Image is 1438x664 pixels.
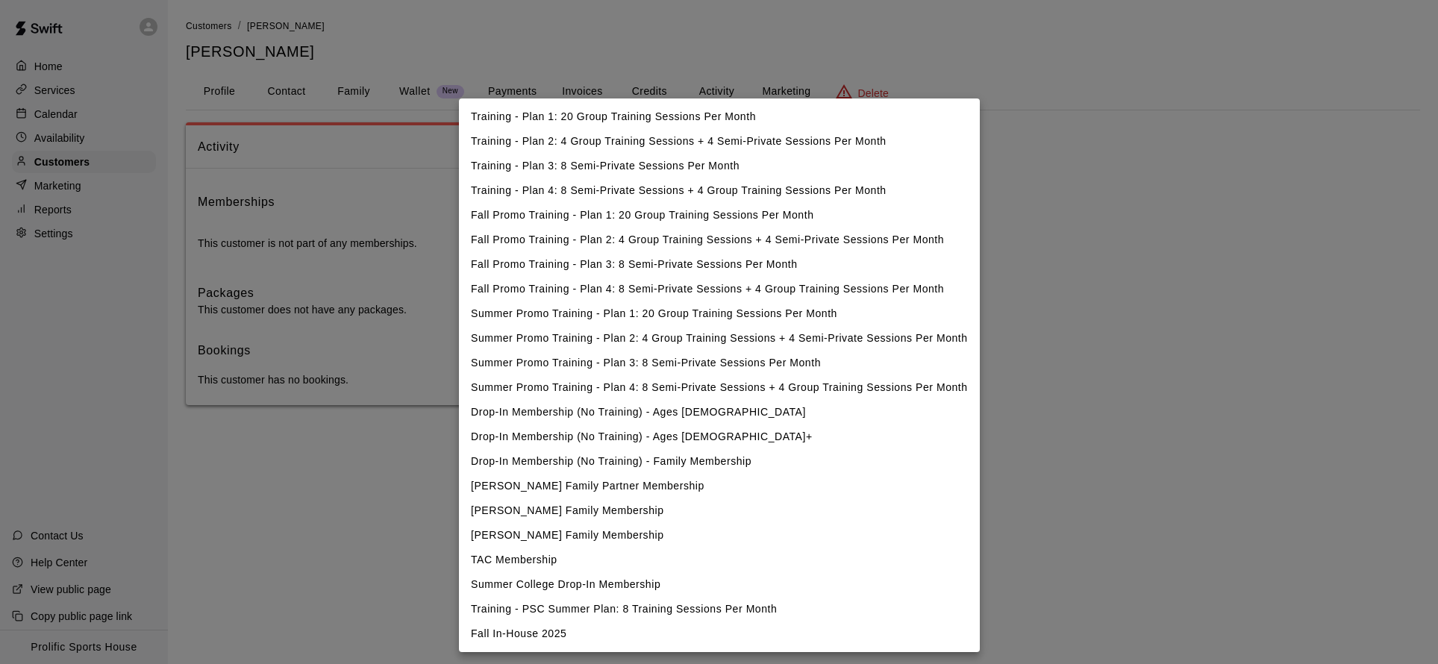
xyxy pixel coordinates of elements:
[459,326,980,351] li: Summer Promo Training - Plan 2: 4 Group Training Sessions + 4 Semi-Private Sessions Per Month
[459,523,980,548] li: [PERSON_NAME] Family Membership
[459,104,980,129] li: Training - Plan 1: 20 Group Training Sessions Per Month
[459,178,980,203] li: Training - Plan 4: 8 Semi-Private Sessions + 4 Group Training Sessions Per Month
[459,449,980,474] li: Drop-In Membership (No Training) - Family Membership
[459,129,980,154] li: Training - Plan 2: 4 Group Training Sessions + 4 Semi-Private Sessions Per Month
[459,498,980,523] li: [PERSON_NAME] Family Membership
[459,400,980,425] li: Drop-In Membership (No Training) - Ages [DEMOGRAPHIC_DATA]
[459,351,980,375] li: Summer Promo Training - Plan 3: 8 Semi-Private Sessions Per Month
[459,572,980,597] li: Summer College Drop-In Membership
[459,228,980,252] li: Fall Promo Training - Plan 2: 4 Group Training Sessions + 4 Semi-Private Sessions Per Month
[459,474,980,498] li: [PERSON_NAME] Family Partner Membership
[459,375,980,400] li: Summer Promo Training - Plan 4: 8 Semi-Private Sessions + 4 Group Training Sessions Per Month
[459,277,980,301] li: Fall Promo Training - Plan 4: 8 Semi-Private Sessions + 4 Group Training Sessions Per Month
[459,154,980,178] li: Training - Plan 3: 8 Semi-Private Sessions Per Month
[459,252,980,277] li: Fall Promo Training - Plan 3: 8 Semi-Private Sessions Per Month
[459,425,980,449] li: Drop-In Membership (No Training) - Ages [DEMOGRAPHIC_DATA]+
[459,621,980,646] li: Fall In-House 2025
[459,203,980,228] li: Fall Promo Training - Plan 1: 20 Group Training Sessions Per Month
[459,301,980,326] li: Summer Promo Training - Plan 1: 20 Group Training Sessions Per Month
[459,597,980,621] li: Training - PSC Summer Plan: 8 Training Sessions Per Month
[459,548,980,572] li: TAC Membership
